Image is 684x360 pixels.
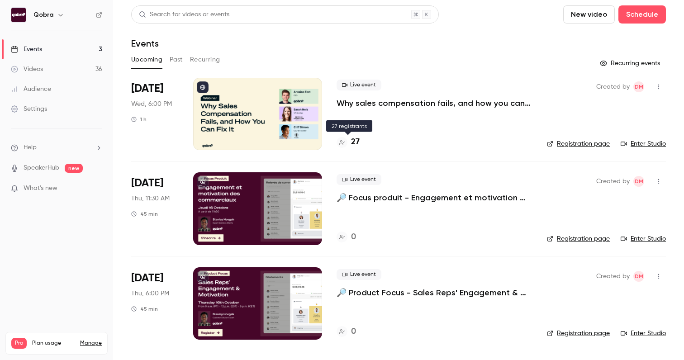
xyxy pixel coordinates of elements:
a: 0 [337,326,356,338]
span: Wed, 6:00 PM [131,99,172,109]
button: Upcoming [131,52,162,67]
span: Plan usage [32,340,75,347]
a: Enter Studio [621,329,666,338]
a: 27 [337,136,360,148]
span: Created by [596,271,630,282]
div: Events [11,45,42,54]
div: Videos [11,65,43,74]
div: Search for videos or events [139,10,229,19]
div: Audience [11,85,51,94]
span: new [65,164,83,173]
a: SpeakerHub [24,163,59,173]
a: Enter Studio [621,139,666,148]
img: Qobra [11,8,26,22]
a: 🔎 Focus produit - Engagement et motivation des commerciaux [337,192,532,203]
span: Live event [337,174,381,185]
button: New video [563,5,615,24]
span: Dylan Manceau [633,176,644,187]
span: [DATE] [131,81,163,96]
span: Created by [596,81,630,92]
span: Help [24,143,37,152]
div: Oct 16 Thu, 11:30 AM (Europe/Paris) [131,172,179,245]
div: 45 min [131,210,158,218]
button: Recurring events [596,56,666,71]
a: Registration page [547,234,610,243]
span: What's new [24,184,57,193]
span: DM [635,81,643,92]
li: help-dropdown-opener [11,143,102,152]
h6: Qobra [33,10,53,19]
a: 🔎 Product Focus - Sales Reps' Engagement & Motivation [337,287,532,298]
span: Pro [11,338,27,349]
span: Created by [596,176,630,187]
div: 1 h [131,116,147,123]
div: 45 min [131,305,158,313]
span: [DATE] [131,176,163,190]
span: Live event [337,269,381,280]
span: DM [635,271,643,282]
a: Enter Studio [621,234,666,243]
h4: 0 [351,326,356,338]
a: Registration page [547,139,610,148]
button: Past [170,52,183,67]
h4: 0 [351,231,356,243]
div: Oct 8 Wed, 6:00 PM (Europe/Paris) [131,78,179,150]
a: Registration page [547,329,610,338]
span: Thu, 11:30 AM [131,194,170,203]
button: Schedule [618,5,666,24]
span: Thu, 6:00 PM [131,289,169,298]
iframe: Noticeable Trigger [91,185,102,193]
div: Oct 16 Thu, 6:00 PM (Europe/Paris) [131,267,179,340]
a: Manage [80,340,102,347]
a: Why sales compensation fails, and how you can fix it [337,98,532,109]
span: DM [635,176,643,187]
a: 0 [337,231,356,243]
span: [DATE] [131,271,163,285]
h4: 27 [351,136,360,148]
span: Dylan Manceau [633,81,644,92]
button: Recurring [190,52,220,67]
span: Dylan Manceau [633,271,644,282]
span: Live event [337,80,381,90]
div: Settings [11,104,47,114]
h1: Events [131,38,159,49]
